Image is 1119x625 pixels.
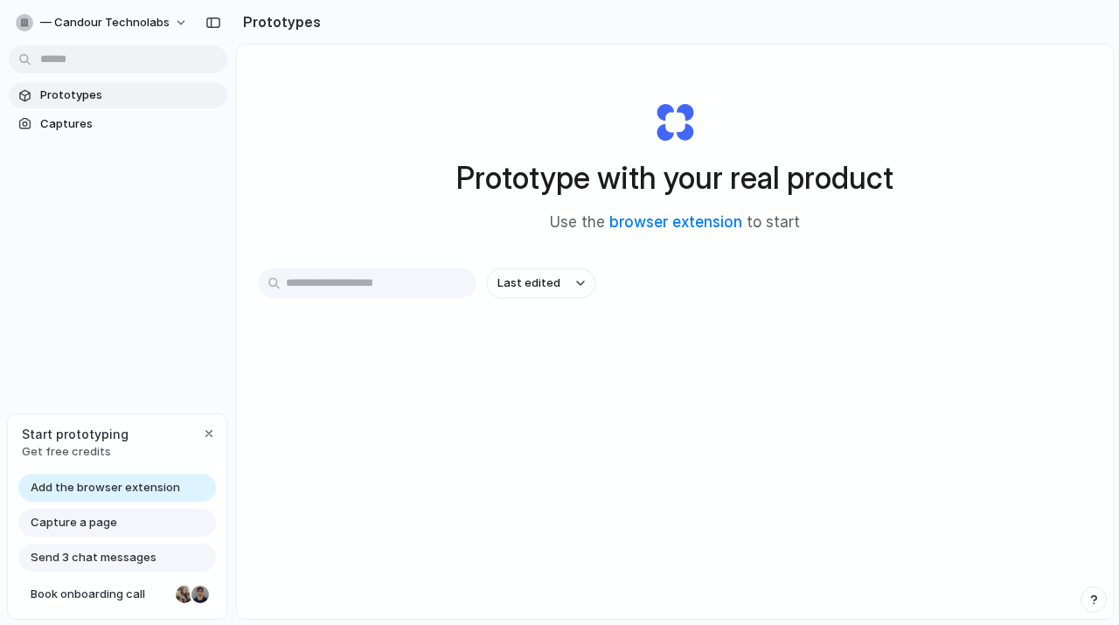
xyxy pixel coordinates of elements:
[22,425,129,443] span: Start prototyping
[487,268,595,298] button: Last edited
[9,9,197,37] button: — Candour Technolabs
[550,212,800,234] span: Use the to start
[31,479,180,497] span: Add the browser extension
[456,155,893,201] h1: Prototype with your real product
[190,584,211,605] div: Christian Iacullo
[174,584,195,605] div: Nicole Kubica
[40,115,220,133] span: Captures
[18,580,216,608] a: Book onboarding call
[40,87,220,104] span: Prototypes
[497,274,560,292] span: Last edited
[31,514,117,531] span: Capture a page
[31,549,156,566] span: Send 3 chat messages
[31,586,169,603] span: Book onboarding call
[609,213,742,231] a: browser extension
[40,14,170,31] span: — Candour Technolabs
[9,111,227,137] a: Captures
[22,443,129,461] span: Get free credits
[236,11,321,32] h2: Prototypes
[9,82,227,108] a: Prototypes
